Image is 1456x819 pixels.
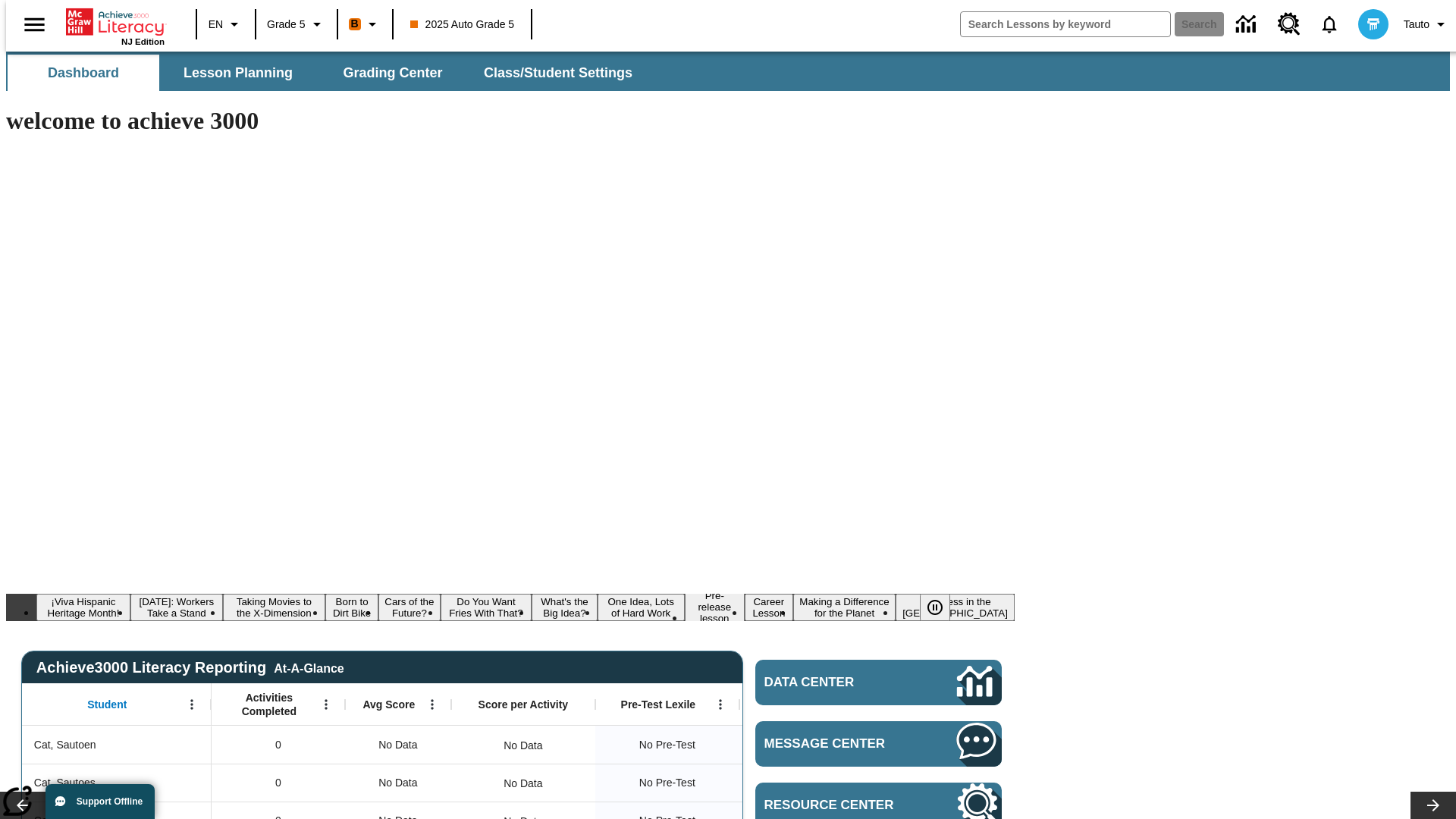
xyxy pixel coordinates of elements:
[66,5,165,46] div: Home
[12,2,57,47] button: Open side menu
[45,784,155,819] button: Support Offline
[8,55,159,91] button: Dashboard
[315,693,337,716] button: Open Menu
[1358,9,1389,39] img: avatar image
[1310,5,1349,44] a: Notifications
[267,17,306,33] span: Grade 5
[275,775,281,791] span: 0
[130,594,223,621] button: Slide 2 Labor Day: Workers Take a Stand
[343,11,388,38] button: Boost Class color is orange. Change class color
[1269,4,1310,45] a: Resource Center, Will open in new tab
[496,768,550,799] div: No Data, Cat, Sautoes
[351,14,359,33] span: B
[345,726,451,764] div: No Data, Cat, Sautoen
[378,594,440,621] button: Slide 5 Cars of the Future?
[275,737,281,753] span: 0
[1227,4,1269,45] a: Data Center
[212,764,345,802] div: 0, Cat, Sautoes
[219,691,319,718] span: Activities Completed
[261,11,332,38] button: Grade: Grade 5, Select a grade
[180,693,203,716] button: Open Menu
[961,12,1170,36] input: search field
[36,659,344,676] span: Achieve3000 Literacy Reporting
[6,52,1450,91] div: SubNavbar
[1349,5,1398,44] button: Select a new avatar
[410,17,515,33] span: 2025 Auto Grade 5
[325,594,378,621] button: Slide 4 Born to Dirt Bike
[77,796,143,807] span: Support Offline
[472,55,645,91] button: Class/Student Settings
[421,693,444,716] button: Open Menu
[6,107,1015,135] h1: welcome to achieve 3000
[764,736,912,752] span: Message Center
[764,675,906,690] span: Data Center
[479,698,569,711] span: Score per Activity
[896,594,1015,621] button: Slide 12 Sleepless in the Animal Kingdom
[162,55,314,91] button: Lesson Planning
[755,721,1002,767] a: Message Center
[34,737,96,753] span: Cat, Sautoen
[362,698,415,711] span: Avg Score
[223,594,325,621] button: Slide 3 Taking Movies to the X-Dimension
[1398,11,1456,38] button: Profile/Settings
[709,693,732,716] button: Open Menu
[920,594,965,621] div: Pause
[639,737,695,753] span: No Pre-Test, Cat, Sautoen
[621,698,696,711] span: Pre-Test Lexile
[1404,17,1429,33] span: Tauto
[484,64,632,82] span: Class/Student Settings
[496,730,550,761] div: No Data, Cat, Sautoen
[48,64,119,82] span: Dashboard
[793,594,896,621] button: Slide 11 Making a Difference for the Planet
[639,775,695,791] span: No Pre-Test, Cat, Sautoes
[36,594,130,621] button: Slide 1 ¡Viva Hispanic Heritage Month!
[317,55,469,91] button: Grading Center
[184,64,293,82] span: Lesson Planning
[66,7,165,37] a: Home
[745,594,793,621] button: Slide 10 Career Lesson
[598,594,685,621] button: Slide 8 One Idea, Lots of Hard Work
[212,726,345,764] div: 0, Cat, Sautoen
[121,37,165,46] span: NJ Edition
[202,11,250,38] button: Language: EN, Select a language
[685,588,745,626] button: Slide 9 Pre-release lesson
[441,594,532,621] button: Slide 6 Do You Want Fries With That?
[920,594,950,621] button: Pause
[764,798,912,813] span: Resource Center
[755,660,1002,705] a: Data Center
[343,64,442,82] span: Grading Center
[371,767,425,799] span: No Data
[6,55,646,91] div: SubNavbar
[1410,792,1456,819] button: Lesson carousel, Next
[345,764,451,802] div: No Data, Cat, Sautoes
[371,730,425,761] span: No Data
[274,659,344,676] div: At-A-Glance
[34,775,96,791] span: Cat, Sautoes
[532,594,597,621] button: Slide 7 What's the Big Idea?
[87,698,127,711] span: Student
[209,17,223,33] span: EN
